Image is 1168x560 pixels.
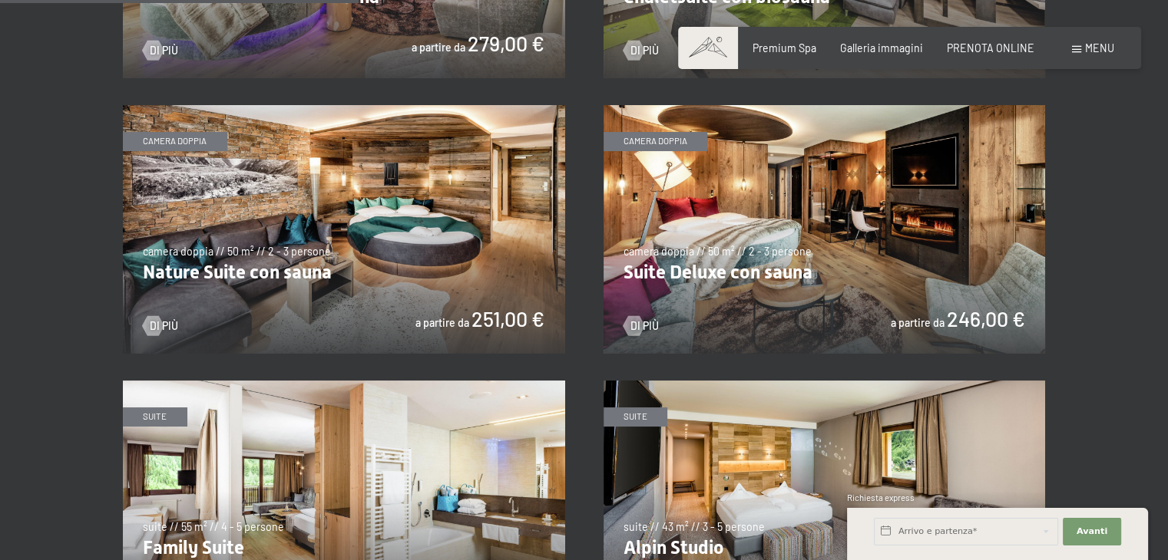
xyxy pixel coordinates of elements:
a: Di più [624,318,659,334]
span: Richiesta express [847,492,915,502]
a: PRENOTA ONLINE [947,41,1034,54]
span: 1 [845,527,849,538]
a: Di più [624,43,659,58]
span: Di più [150,318,178,334]
span: Di più [630,318,659,334]
span: Di più [630,43,659,58]
a: Alpin Studio [604,380,1046,389]
span: Di più [150,43,178,58]
span: Avanti [1077,525,1107,538]
a: Di più [143,318,178,334]
img: Nature Suite con sauna [123,105,565,354]
a: Galleria immagini [840,41,923,54]
img: Suite Deluxe con sauna [604,105,1046,354]
span: Menu [1085,41,1114,54]
a: Family Suite [123,380,565,389]
a: Suite Deluxe con sauna [604,105,1046,114]
button: Avanti [1063,518,1121,545]
span: Consenso marketing* [435,316,551,331]
a: Di più [143,43,178,58]
a: Nature Suite con sauna [123,105,565,114]
a: Premium Spa [753,41,816,54]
